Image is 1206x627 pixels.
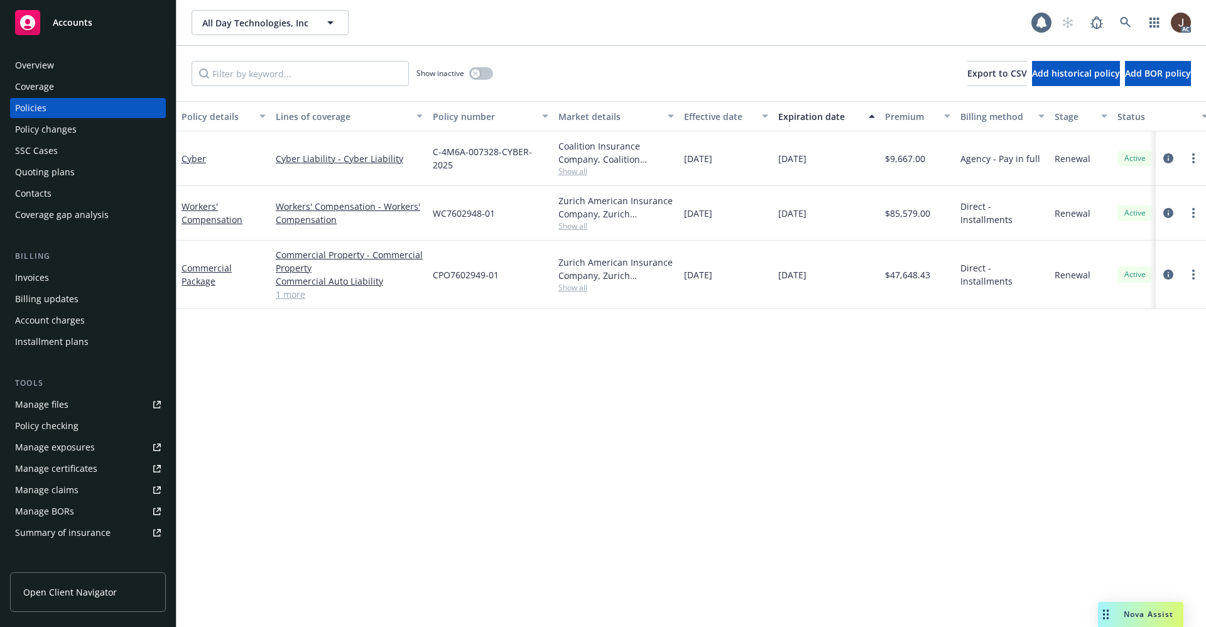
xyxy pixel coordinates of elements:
a: 1 more [276,288,423,301]
a: Invoices [10,268,166,288]
span: Add BOR policy [1125,67,1191,79]
div: Manage exposures [15,437,95,457]
button: Lines of coverage [271,101,428,131]
a: Manage exposures [10,437,166,457]
div: Manage claims [15,480,79,500]
a: Summary of insurance [10,523,166,543]
span: [DATE] [684,207,712,220]
span: [DATE] [778,207,807,220]
button: All Day Technologies, Inc [192,10,349,35]
div: Drag to move [1098,602,1114,627]
a: Search [1113,10,1138,35]
a: more [1186,151,1201,166]
span: Renewal [1055,152,1090,165]
input: Filter by keyword... [192,61,409,86]
img: photo [1171,13,1191,33]
a: Commercial Auto Liability [276,275,423,288]
div: Status [1117,110,1194,123]
span: Show all [558,221,674,231]
a: Policy changes [10,119,166,139]
div: Invoices [15,268,49,288]
div: SSC Cases [15,141,58,161]
a: Workers' Compensation [182,200,242,226]
a: circleInformation [1161,205,1176,221]
span: $47,648.43 [885,268,930,281]
a: circleInformation [1161,267,1176,282]
a: Cyber [182,153,206,165]
button: Stage [1050,101,1112,131]
a: SSC Cases [10,141,166,161]
a: more [1186,267,1201,282]
button: Expiration date [773,101,880,131]
div: Coverage gap analysis [15,205,109,225]
a: Account charges [10,310,166,330]
a: Billing updates [10,289,166,309]
span: Export to CSV [967,67,1027,79]
button: Market details [553,101,679,131]
span: [DATE] [684,268,712,281]
div: Manage BORs [15,501,74,521]
a: Manage files [10,395,166,415]
div: Installment plans [15,332,89,352]
span: $9,667.00 [885,152,925,165]
span: Accounts [53,18,92,28]
span: Add historical policy [1032,67,1120,79]
div: Premium [885,110,937,123]
span: Active [1122,207,1148,219]
a: Manage certificates [10,459,166,479]
a: Coverage gap analysis [10,205,166,225]
a: Switch app [1142,10,1167,35]
div: Policy checking [15,416,79,436]
a: Coverage [10,77,166,97]
button: Export to CSV [967,61,1027,86]
span: Show inactive [416,68,464,79]
span: Direct - Installments [960,200,1045,226]
div: Quoting plans [15,162,75,182]
a: Manage BORs [10,501,166,521]
div: Account charges [15,310,85,330]
span: Renewal [1055,207,1090,220]
a: Workers' Compensation - Workers' Compensation [276,200,423,226]
span: C-4M6A-007328-CYBER-2025 [433,145,548,172]
a: Policy checking [10,416,166,436]
span: Show all [558,282,674,293]
span: [DATE] [778,268,807,281]
span: [DATE] [684,152,712,165]
div: Policies [15,98,46,118]
div: Billing method [960,110,1031,123]
button: Policy number [428,101,553,131]
div: Policy number [433,110,535,123]
a: Policies [10,98,166,118]
div: Lines of coverage [276,110,409,123]
button: Nova Assist [1098,602,1183,627]
a: Commercial Package [182,262,232,287]
a: circleInformation [1161,151,1176,166]
span: All Day Technologies, Inc [202,16,311,30]
span: Agency - Pay in full [960,152,1040,165]
div: Zurich American Insurance Company, Zurich Insurance Group [558,194,674,221]
a: Overview [10,55,166,75]
div: Billing updates [15,289,79,309]
span: Active [1122,153,1148,164]
div: Manage files [15,395,68,415]
button: Premium [880,101,955,131]
a: Quoting plans [10,162,166,182]
a: Start snowing [1055,10,1080,35]
div: Manage certificates [15,459,97,479]
div: Contacts [15,183,52,204]
a: Contacts [10,183,166,204]
span: WC7602948-01 [433,207,495,220]
span: Open Client Navigator [23,586,117,599]
button: Effective date [679,101,773,131]
span: Show all [558,166,674,177]
a: Manage claims [10,480,166,500]
span: Renewal [1055,268,1090,281]
span: Nova Assist [1124,609,1173,619]
div: Policy changes [15,119,77,139]
span: [DATE] [778,152,807,165]
span: CPO7602949-01 [433,268,499,281]
div: Coalition Insurance Company, Coalition Insurance Solutions (Carrier) [558,139,674,166]
div: Effective date [684,110,754,123]
div: Market details [558,110,660,123]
